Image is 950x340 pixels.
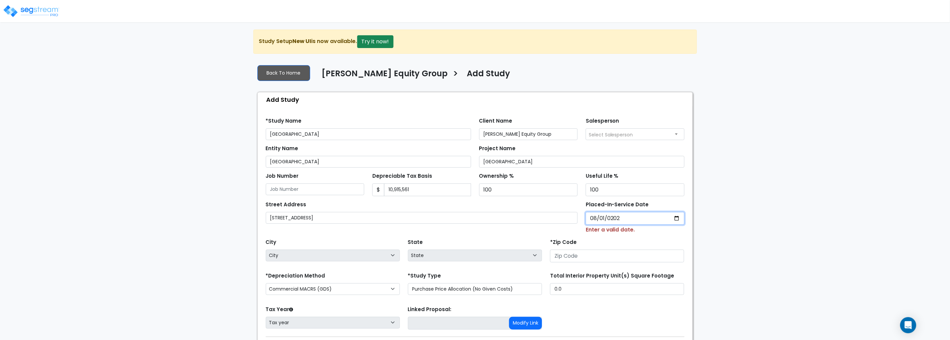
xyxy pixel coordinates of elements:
button: Modify Link [509,317,542,330]
label: Ownership % [479,172,514,180]
label: *Zip Code [550,239,577,246]
button: Try it now! [357,35,394,48]
a: [PERSON_NAME] Equity Group [317,69,448,83]
strong: New UI [293,37,312,45]
h3: > [453,68,459,81]
h4: Add Study [467,69,510,80]
label: Placed-In-Service Date [586,201,649,209]
label: Client Name [479,117,512,125]
label: Entity Name [266,145,298,153]
label: State [408,239,423,246]
input: Useful Life % [586,183,685,196]
input: Job Number [266,183,365,195]
label: *Depreciation Method [266,272,325,280]
a: Add Study [462,69,510,83]
small: Enter a valid date. [586,226,635,233]
input: Entity Name [266,156,471,168]
label: Total Interior Property Unit(s) Square Footage [550,272,674,280]
input: 0.00 [384,183,471,196]
input: total square foot [550,283,684,295]
input: Project Name [479,156,685,168]
label: *Study Name [266,117,302,125]
label: Job Number [266,172,299,180]
img: logo_pro_r.png [3,4,60,18]
label: *Study Type [408,272,441,280]
label: Useful Life % [586,172,619,180]
div: Add Study [261,92,693,107]
label: Street Address [266,201,306,209]
span: Select Salesperson [589,131,633,138]
label: Linked Proposal: [408,306,452,313]
input: Study Name [266,128,471,140]
label: City [266,239,277,246]
a: Back To Home [257,65,310,81]
div: Open Intercom Messenger [900,317,916,333]
input: Client Name [479,128,578,140]
h4: [PERSON_NAME] Equity Group [322,69,448,80]
label: Project Name [479,145,516,153]
span: $ [372,183,384,196]
div: Study Setup is now available. [253,30,697,54]
label: Depreciable Tax Basis [372,172,432,180]
label: Salesperson [586,117,619,125]
input: Ownership % [479,183,578,196]
input: Zip Code [550,250,684,262]
input: Street Address [266,212,578,224]
label: Tax Year [266,306,293,313]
